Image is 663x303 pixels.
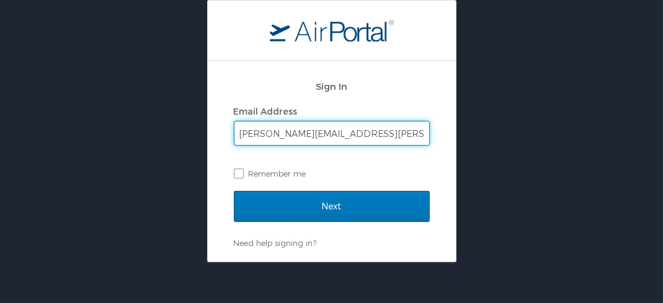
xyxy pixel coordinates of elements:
h2: Sign In [234,79,430,94]
a: Need help signing in? [234,238,317,248]
label: Email Address [234,106,298,116]
input: Next [234,191,430,222]
img: logo [270,19,394,42]
label: Remember me [234,164,430,183]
